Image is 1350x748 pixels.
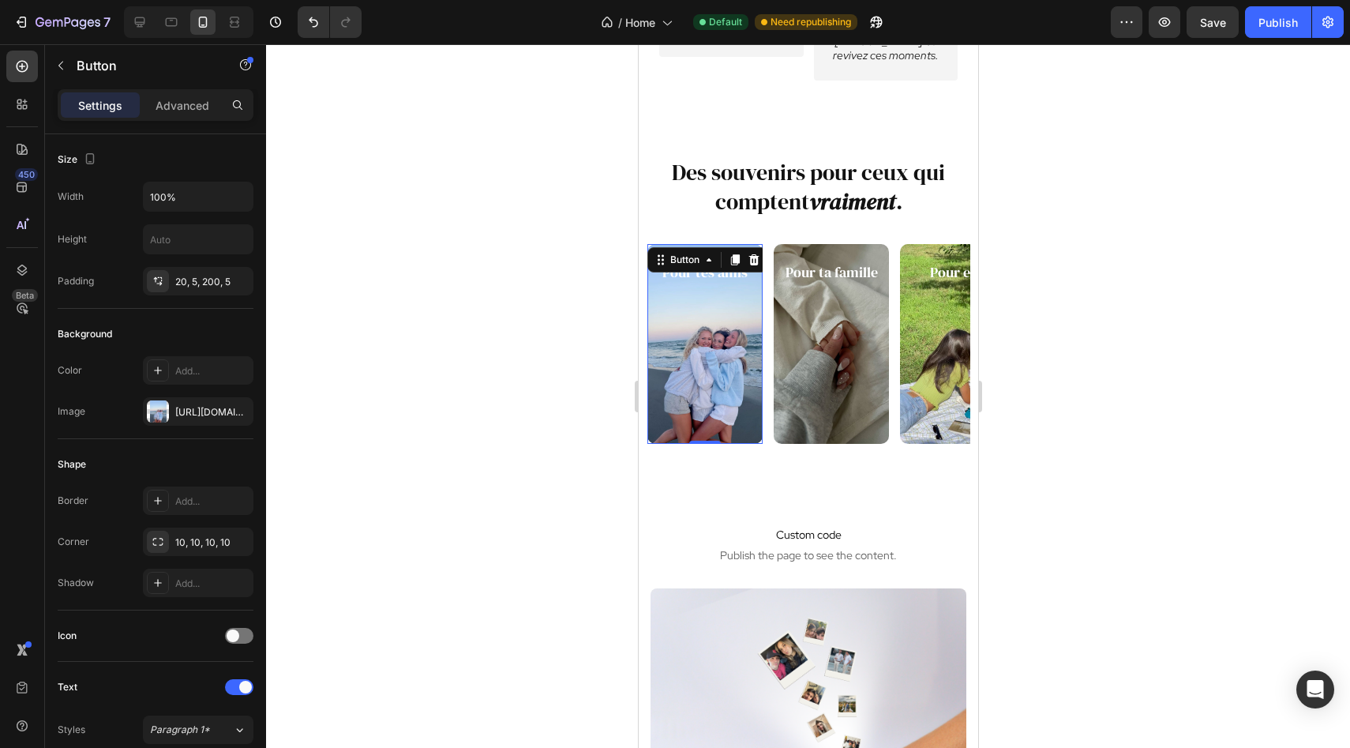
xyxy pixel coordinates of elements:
[1200,16,1226,29] span: Save
[58,232,87,246] div: Height
[639,44,978,748] iframe: Design area
[58,363,82,378] div: Color
[8,503,332,519] span: Publish the page to see the content.
[144,182,253,211] input: Auto
[78,97,122,114] p: Settings
[143,716,253,744] button: Paragraph 1*
[1296,671,1334,709] div: Open Intercom Messenger
[103,13,111,32] p: 7
[77,56,211,75] p: Button
[1258,14,1298,31] div: Publish
[144,225,253,254] input: Auto
[771,15,851,29] span: Need republishing
[175,364,249,378] div: Add...
[58,457,86,472] div: Shape
[298,6,362,38] div: Undo/Redo
[58,149,99,171] div: Size
[58,535,89,549] div: Corner
[8,481,332,500] span: Custom code
[58,404,85,419] div: Image
[58,629,77,643] div: Icon
[625,14,655,31] span: Home
[58,576,94,590] div: Shadow
[618,14,622,31] span: /
[58,190,84,204] div: Width
[58,274,94,288] div: Padding
[156,97,209,114] p: Advanced
[28,209,64,223] div: Button
[24,216,109,241] p: Pour tes amis
[12,289,38,302] div: Beta
[175,275,249,289] div: 20, 5, 200, 5
[15,168,38,181] div: 450
[291,216,347,241] p: Pour elle
[1187,6,1239,38] button: Save
[175,405,249,419] div: [URL][DOMAIN_NAME]
[58,723,85,737] div: Styles
[171,142,257,172] strong: vraiment
[147,216,239,241] p: Pour ta famille
[175,536,249,550] div: 10, 10, 10, 10
[135,200,250,399] a: Pour ta famille
[261,200,377,399] a: Pour elle
[58,680,77,694] div: Text
[58,494,88,508] div: Border
[175,494,249,509] div: Add...
[709,15,742,29] span: Default
[58,327,112,341] div: Background
[9,200,124,399] a: Pour tes amis
[150,723,210,737] span: Paragraph 1*
[1245,6,1311,38] button: Publish
[24,112,316,173] h2: Des souvenirs pour ceux qui comptent .
[175,577,249,591] div: Add...
[6,6,118,38] button: 7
